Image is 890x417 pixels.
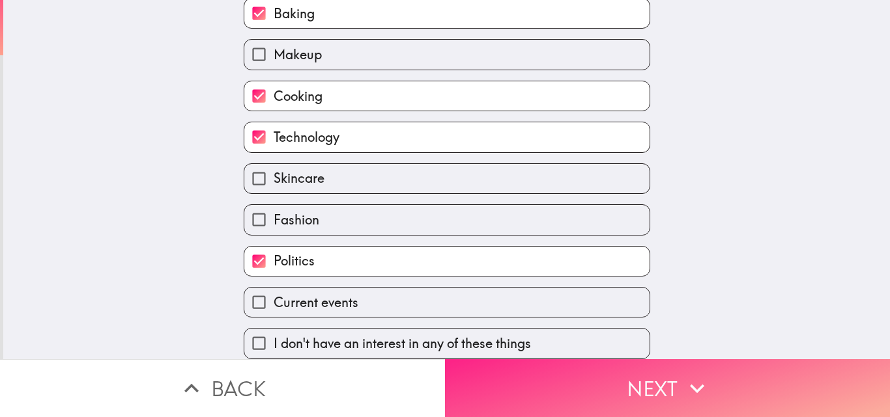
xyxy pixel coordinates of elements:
[244,329,650,358] button: I don't have an interest in any of these things
[274,334,531,353] span: I don't have an interest in any of these things
[274,5,315,23] span: Baking
[274,87,323,105] span: Cooking
[274,211,319,229] span: Fashion
[244,122,650,152] button: Technology
[274,169,324,187] span: Skincare
[244,164,650,193] button: Skincare
[244,288,650,317] button: Current events
[274,128,339,146] span: Technology
[274,252,315,270] span: Politics
[244,40,650,69] button: Makeup
[274,46,322,64] span: Makeup
[244,247,650,276] button: Politics
[445,359,890,417] button: Next
[274,293,358,312] span: Current events
[244,205,650,234] button: Fashion
[244,81,650,111] button: Cooking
